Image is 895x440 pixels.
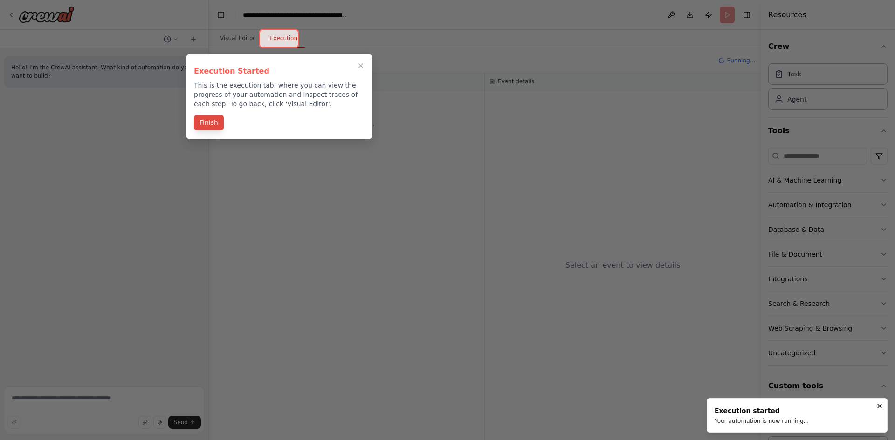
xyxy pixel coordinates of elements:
[214,8,227,21] button: Hide left sidebar
[355,60,366,71] button: Close walkthrough
[194,115,224,130] button: Finish
[194,81,365,108] p: This is the execution tab, where you can view the progress of your automation and inspect traces ...
[715,417,809,425] div: Your automation is now running...
[194,66,365,77] h3: Execution Started
[715,406,809,415] div: Execution started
